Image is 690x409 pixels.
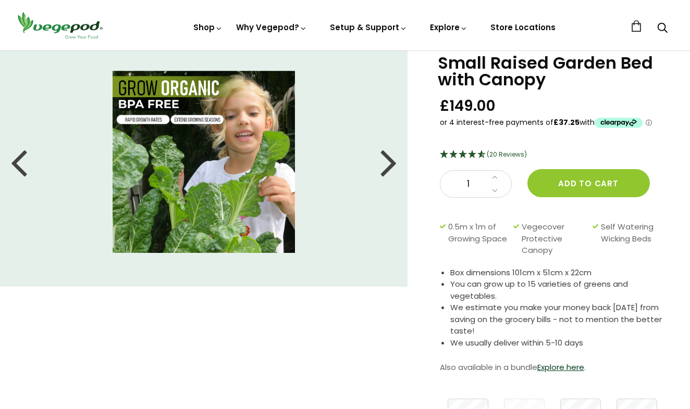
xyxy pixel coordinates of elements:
[330,22,407,33] a: Setup & Support
[113,71,295,253] img: Small Raised Garden Bed with Canopy
[430,22,467,33] a: Explore
[13,10,107,40] img: Vegepod
[450,278,664,302] li: You can grow up to 15 varieties of greens and vegetables.
[490,22,556,33] a: Store Locations
[236,22,307,33] a: Why Vegepod?
[489,184,501,198] a: Decrease quantity by 1
[601,221,659,257] span: Self Watering Wicking Beds
[450,302,664,337] li: We estimate you make your money back [DATE] from saving on the grocery bills - not to mention the...
[522,221,587,257] span: Vegecover Protective Canopy
[537,362,584,373] a: Explore here
[527,169,650,197] button: Add to cart
[440,96,496,116] span: £149.00
[489,171,501,184] a: Increase quantity by 1
[438,55,664,88] h1: Small Raised Garden Bed with Canopy
[193,22,223,33] a: Shop
[657,23,668,34] a: Search
[440,148,664,162] div: 4.75 Stars - 20 Reviews
[448,221,508,257] span: 0.5m x 1m of Growing Space
[440,360,664,375] p: Also available in a bundle .
[487,150,527,159] span: (20 Reviews)
[450,337,664,349] li: We usually deliver within 5-10 days
[451,177,486,191] span: 1
[450,267,664,279] li: Box dimensions 101cm x 51cm x 22cm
